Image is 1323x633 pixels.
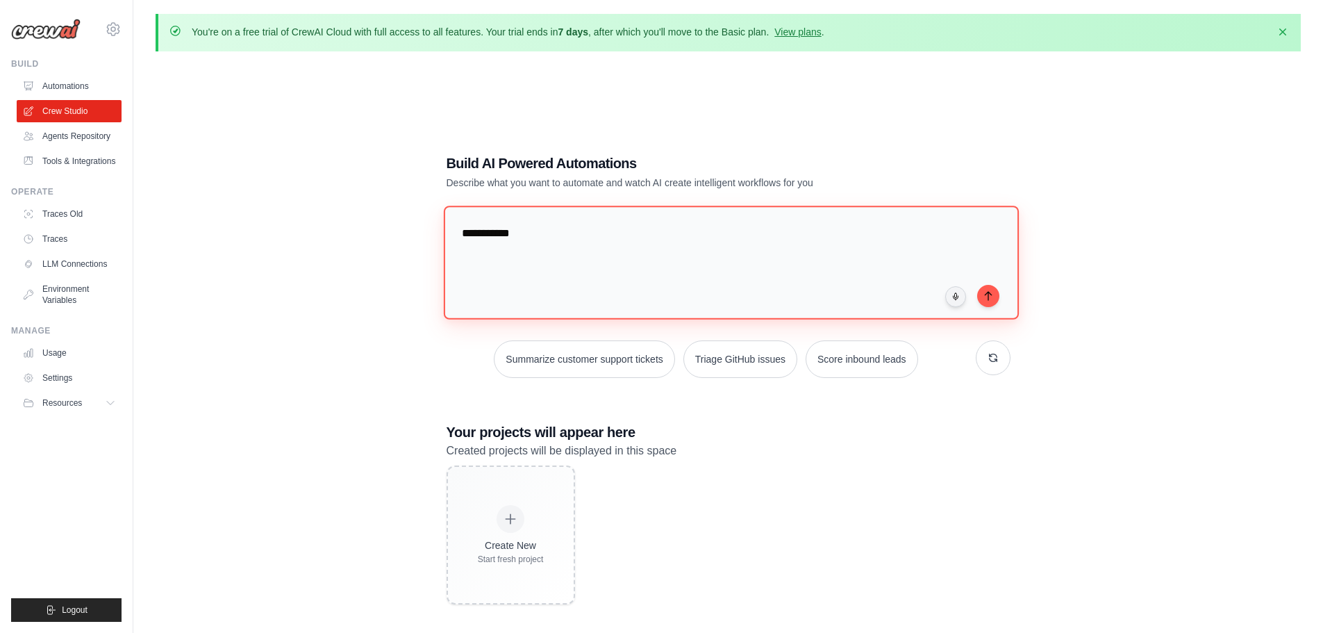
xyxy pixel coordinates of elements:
[976,340,1010,375] button: Get new suggestions
[17,342,122,364] a: Usage
[17,367,122,389] a: Settings
[17,75,122,97] a: Automations
[774,26,821,38] a: View plans
[447,154,913,173] h1: Build AI Powered Automations
[17,392,122,414] button: Resources
[11,58,122,69] div: Build
[447,442,1010,460] p: Created projects will be displayed in this space
[62,605,88,616] span: Logout
[11,19,81,40] img: Logo
[17,278,122,311] a: Environment Variables
[558,26,588,38] strong: 7 days
[17,253,122,275] a: LLM Connections
[17,125,122,147] a: Agents Repository
[17,150,122,172] a: Tools & Integrations
[945,286,966,307] button: Click to speak your automation idea
[447,422,1010,442] h3: Your projects will appear here
[447,176,913,190] p: Describe what you want to automate and watch AI create intelligent workflows for you
[494,340,674,378] button: Summarize customer support tickets
[11,186,122,197] div: Operate
[17,203,122,225] a: Traces Old
[11,325,122,336] div: Manage
[192,25,824,39] p: You're on a free trial of CrewAI Cloud with full access to all features. Your trial ends in , aft...
[806,340,918,378] button: Score inbound leads
[683,340,797,378] button: Triage GitHub issues
[11,598,122,622] button: Logout
[17,100,122,122] a: Crew Studio
[478,539,544,552] div: Create New
[42,397,82,409] span: Resources
[17,228,122,250] a: Traces
[478,554,544,565] div: Start fresh project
